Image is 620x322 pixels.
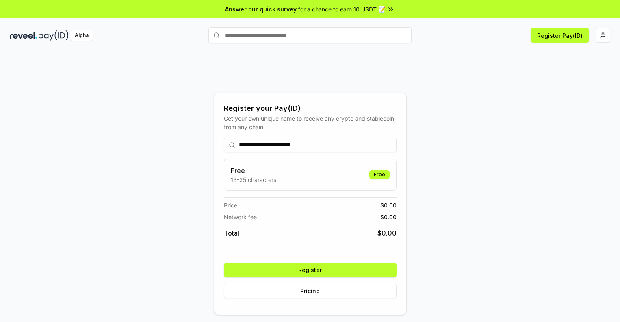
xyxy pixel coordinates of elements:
[224,284,397,298] button: Pricing
[224,263,397,277] button: Register
[224,213,257,221] span: Network fee
[380,213,397,221] span: $ 0.00
[224,228,239,238] span: Total
[224,201,237,210] span: Price
[298,5,385,13] span: for a chance to earn 10 USDT 📝
[39,30,69,41] img: pay_id
[224,103,397,114] div: Register your Pay(ID)
[10,30,37,41] img: reveel_dark
[369,170,390,179] div: Free
[380,201,397,210] span: $ 0.00
[531,28,589,43] button: Register Pay(ID)
[377,228,397,238] span: $ 0.00
[224,114,397,131] div: Get your own unique name to receive any crypto and stablecoin, from any chain
[231,166,276,175] h3: Free
[231,175,276,184] p: 13-25 characters
[70,30,93,41] div: Alpha
[225,5,297,13] span: Answer our quick survey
